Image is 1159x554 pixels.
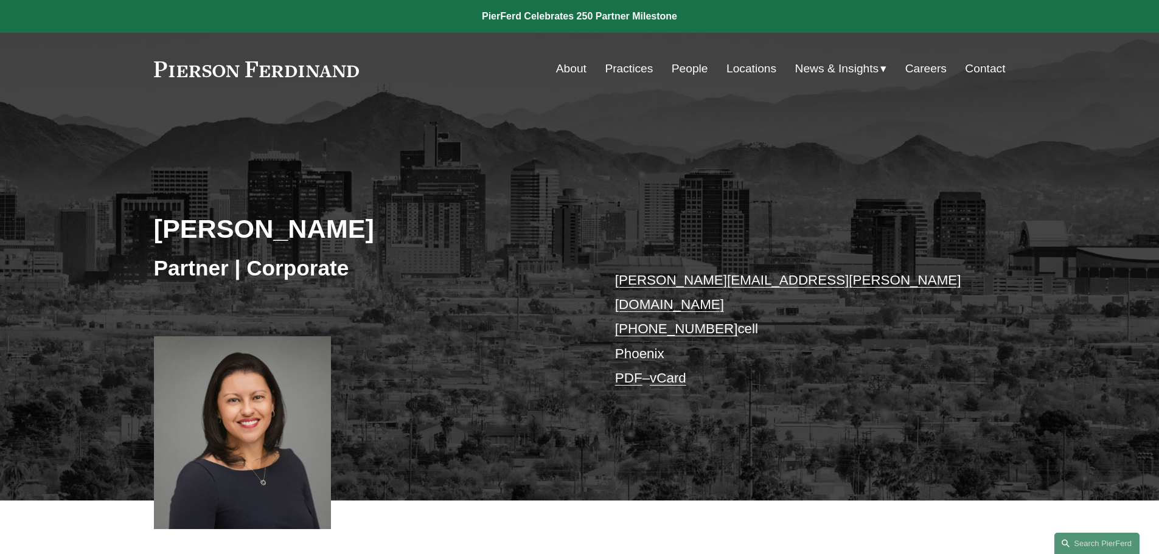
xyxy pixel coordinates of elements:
[1054,533,1140,554] a: Search this site
[556,57,586,80] a: About
[795,57,887,80] a: folder dropdown
[615,321,738,336] a: [PHONE_NUMBER]
[154,213,580,244] h2: [PERSON_NAME]
[615,268,970,391] p: cell Phoenix –
[615,370,642,386] a: PDF
[650,370,686,386] a: vCard
[615,272,961,312] a: [PERSON_NAME][EMAIL_ADDRESS][PERSON_NAME][DOMAIN_NAME]
[795,58,879,80] span: News & Insights
[154,255,580,282] h3: Partner | Corporate
[726,57,776,80] a: Locations
[965,57,1005,80] a: Contact
[672,57,708,80] a: People
[605,57,653,80] a: Practices
[905,57,947,80] a: Careers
